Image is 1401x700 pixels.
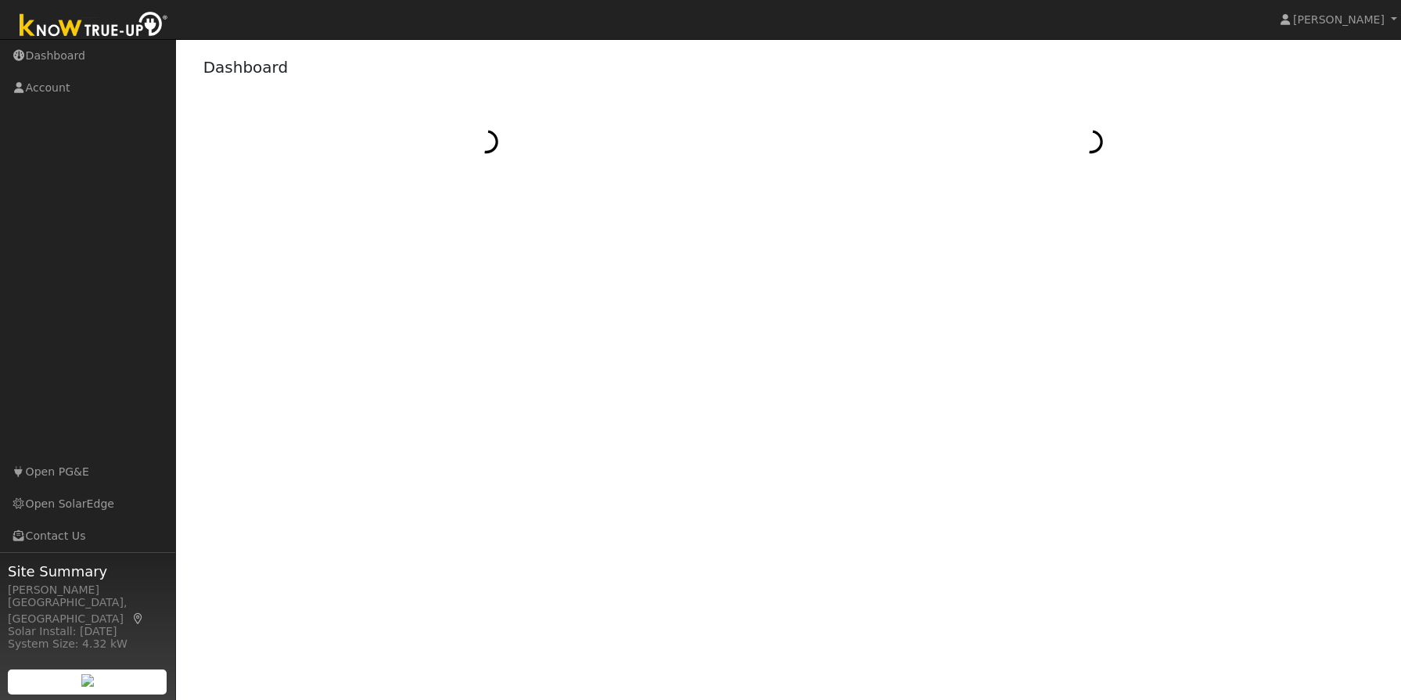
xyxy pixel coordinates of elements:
a: Dashboard [203,58,289,77]
div: System Size: 4.32 kW [8,636,167,652]
div: [GEOGRAPHIC_DATA], [GEOGRAPHIC_DATA] [8,594,167,627]
div: [PERSON_NAME] [8,582,167,598]
span: Site Summary [8,561,167,582]
span: [PERSON_NAME] [1293,13,1385,26]
img: Know True-Up [12,9,176,44]
div: Solar Install: [DATE] [8,623,167,640]
img: retrieve [81,674,94,687]
a: Map [131,612,145,625]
